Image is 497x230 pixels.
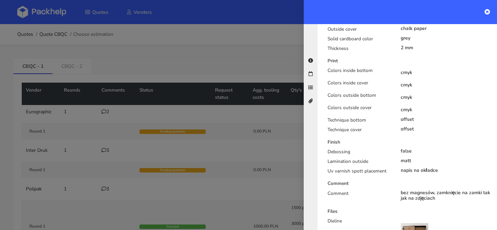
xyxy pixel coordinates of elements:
[401,148,493,154] div: false
[401,190,493,201] div: bez magnesów, zamknięcie na zamki tak jak na zdjęciach
[322,26,396,35] div: Outside cover
[322,117,396,126] div: Technique bottom
[328,57,338,64] b: Print
[322,168,396,177] div: Uv varnish spott placement
[328,180,349,187] b: Comment
[322,80,396,92] div: Colors inside cover
[401,82,493,88] div: cmyk
[322,190,396,205] div: Comment
[401,95,493,100] div: cmyk
[401,45,493,51] div: 2 mm
[322,158,396,168] div: Lamination outside
[401,107,493,113] div: cmyk
[401,70,493,75] div: cmyk
[328,208,338,215] b: Files
[328,139,340,145] b: Finish
[401,35,493,41] div: grey
[401,117,493,122] div: offset
[401,158,493,164] div: matt
[322,35,396,45] div: Solid cardboard color
[322,45,396,55] div: Thickness
[322,126,396,136] div: Technique cover
[401,168,493,173] div: napis na okładce
[401,26,493,31] div: chalk paper
[401,126,493,132] div: offset
[322,104,396,117] div: Colors outside cover
[322,92,396,104] div: Colors outside bottom
[322,148,396,158] div: Debossing
[322,67,396,80] div: Colors inside bottom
